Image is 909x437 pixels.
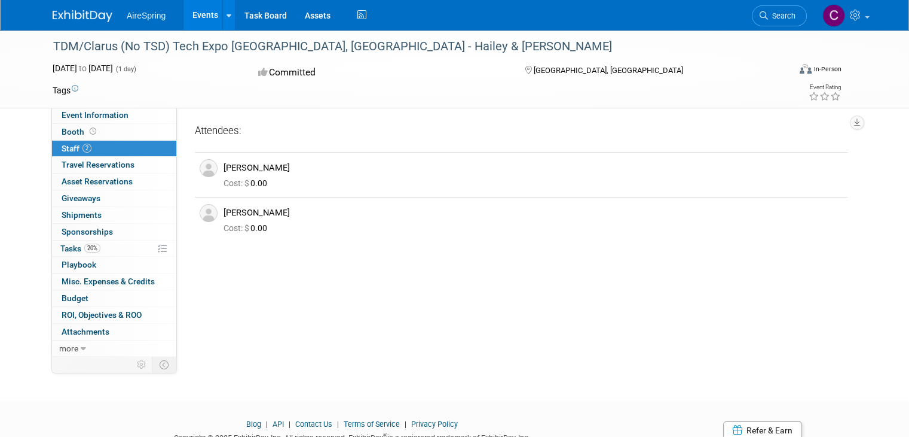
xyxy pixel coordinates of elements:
a: API [273,420,284,429]
span: Travel Reservations [62,160,134,169]
span: Giveaways [62,193,100,203]
span: Booth [62,127,99,136]
span: [GEOGRAPHIC_DATA], [GEOGRAPHIC_DATA] [534,66,683,75]
div: Event Format [725,62,841,80]
span: Playbook [62,260,96,269]
span: | [334,420,342,429]
td: Tags [53,84,78,96]
span: Sponsorships [62,227,113,236]
a: Budget [52,290,176,306]
a: Staff2 [52,141,176,157]
img: Associate-Profile-5.png [200,159,218,177]
span: Search [768,11,795,20]
span: | [263,420,271,429]
a: Search [752,5,807,26]
a: Shipments [52,207,176,223]
span: Budget [62,293,88,303]
span: 20% [84,244,100,253]
span: more [59,344,78,353]
img: Format-Inperson.png [800,64,812,74]
span: ROI, Objectives & ROO [62,310,142,320]
div: Event Rating [809,84,841,90]
span: Booth not reserved yet [87,127,99,136]
a: Tasks20% [52,241,176,257]
a: Attachments [52,324,176,340]
div: Attendees: [195,124,847,139]
span: to [77,63,88,73]
td: Personalize Event Tab Strip [131,357,152,372]
img: Associate-Profile-5.png [200,204,218,222]
a: Playbook [52,257,176,273]
div: [PERSON_NAME] [224,162,843,174]
a: Asset Reservations [52,174,176,190]
span: Shipments [62,210,102,220]
span: Event Information [62,110,128,120]
img: Christine Silvestri [822,4,845,27]
span: (1 day) [115,65,136,73]
a: Sponsorships [52,224,176,240]
a: Booth [52,124,176,140]
a: Contact Us [295,420,332,429]
span: Staff [62,144,91,153]
a: Giveaways [52,190,176,207]
div: [PERSON_NAME] [224,207,843,218]
span: | [402,420,409,429]
a: Travel Reservations [52,157,176,173]
span: Attachments [62,327,109,336]
span: | [286,420,293,429]
span: Misc. Expenses & Credits [62,277,155,286]
a: ROI, Objectives & ROO [52,307,176,323]
span: Tasks [60,244,100,253]
span: 0.00 [224,178,272,188]
td: Toggle Event Tabs [152,357,177,372]
img: ExhibitDay [53,10,112,22]
span: [DATE] [DATE] [53,63,113,73]
span: AireSpring [127,11,166,20]
a: Event Information [52,107,176,123]
span: Cost: $ [224,178,250,188]
a: Misc. Expenses & Credits [52,274,176,290]
span: Cost: $ [224,223,250,233]
div: In-Person [813,65,841,74]
span: Asset Reservations [62,177,133,186]
a: Blog [246,420,261,429]
div: TDM/Clarus (No TSD) Tech Expo [GEOGRAPHIC_DATA], [GEOGRAPHIC_DATA] - Hailey & [PERSON_NAME] [49,36,775,57]
span: 0.00 [224,223,272,233]
a: Terms of Service [344,420,400,429]
a: Privacy Policy [411,420,458,429]
span: 2 [82,144,91,153]
a: more [52,341,176,357]
div: Committed [255,62,506,83]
